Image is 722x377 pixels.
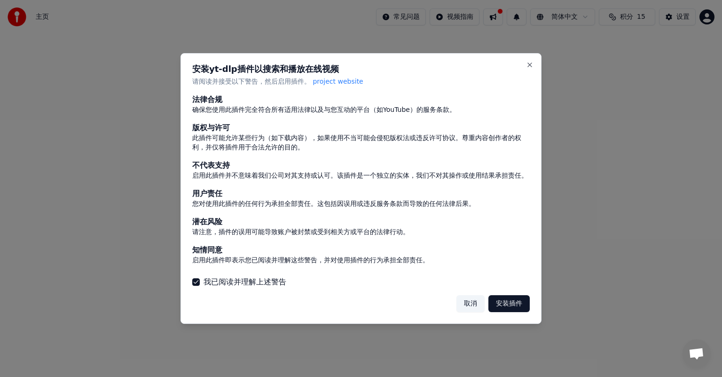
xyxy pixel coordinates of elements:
div: 知情同意 [192,244,530,256]
div: 确保您使用此插件完全符合所有适用法律以及与您互动的平台（如YouTube）的服务条款。 [192,105,530,115]
h2: 安装yt-dlp插件以搜索和播放在线视频 [192,65,530,73]
div: 您对使用此插件的任何行为承担全部责任。这包括因误用或违反服务条款而导致的任何法律后果。 [192,199,530,209]
div: 启用此插件并不意味着我们公司对其支持或认可。该插件是一个独立的实体，我们不对其操作或使用结果承担责任。 [192,171,530,181]
span: project website [313,78,363,85]
div: 法律合规 [192,94,530,105]
div: 不代表支持 [192,160,530,171]
div: 此插件可能允许某些行为（如下载内容），如果使用不当可能会侵犯版权法或违反许可协议。尊重内容创作者的权利，并仅将插件用于合法允许的目的。 [192,134,530,152]
p: 请阅读并接受以下警告，然后启用插件。 [192,77,530,86]
label: 我已阅读并理解上述警告 [204,276,286,288]
button: 取消 [456,295,485,312]
div: 版权与许可 [192,122,530,134]
div: 请注意，插件的误用可能导致账户被封禁或受到相关方或平台的法律行动。 [192,228,530,237]
button: 安装插件 [488,295,530,312]
div: 潜在风险 [192,216,530,228]
div: 启用此插件即表示您已阅读并理解这些警告，并对使用插件的行为承担全部责任。 [192,256,530,265]
div: 用户责任 [192,188,530,199]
